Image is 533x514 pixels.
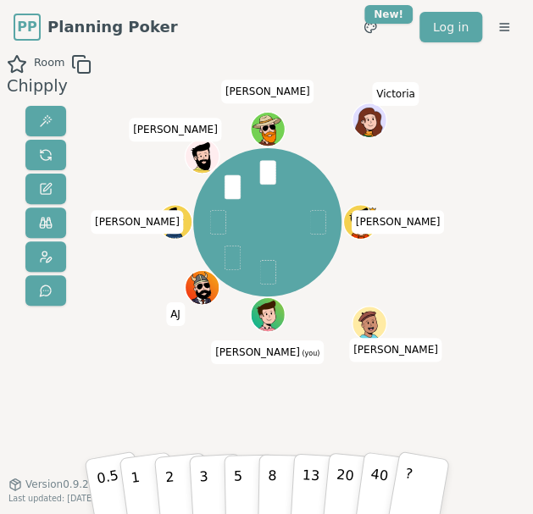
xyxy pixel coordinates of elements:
[25,140,66,170] button: Reset votes
[252,299,284,331] button: Click to change your avatar
[355,12,386,42] button: New!
[166,302,185,326] span: Click to change your name
[352,210,445,234] span: Click to change your name
[25,207,66,238] button: Watch only
[25,241,66,272] button: Change avatar
[25,174,66,204] button: Change name
[300,350,320,357] span: (you)
[221,80,314,104] span: Click to change your name
[129,119,222,142] span: Click to change your name
[25,478,89,491] span: Version 0.9.2
[349,338,442,362] span: Click to change your name
[25,275,66,306] button: Send feedback
[34,54,64,75] span: Room
[364,5,413,24] div: New!
[211,340,324,364] span: Click to change your name
[17,17,36,37] span: PP
[25,106,66,136] button: Reveal votes
[368,206,376,214] span: Matthew is the host
[47,15,177,39] span: Planning Poker
[14,14,177,41] a: PPPlanning Poker
[419,12,482,42] a: Log in
[372,82,419,106] span: Click to change your name
[8,494,95,503] span: Last updated: [DATE]
[7,75,92,99] div: Chipply
[7,54,27,75] button: Add as favourite
[91,210,184,234] span: Click to change your name
[8,478,89,491] button: Version0.9.2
